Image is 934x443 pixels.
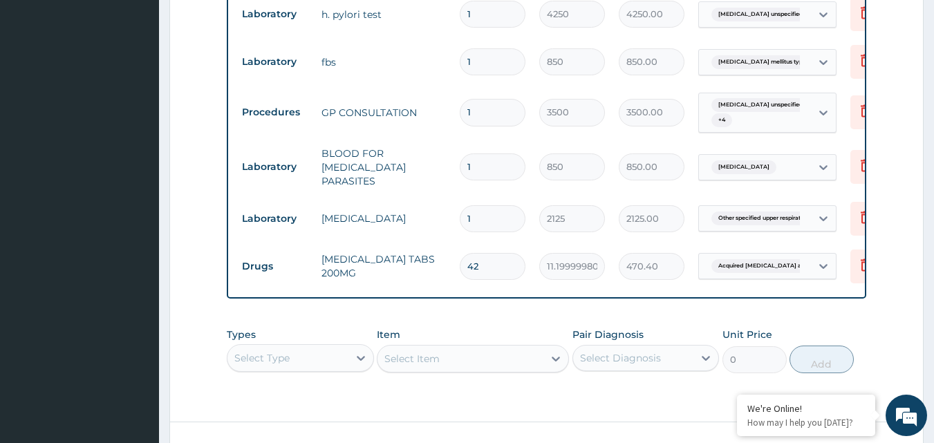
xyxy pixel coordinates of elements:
[572,328,644,341] label: Pair Diagnosis
[711,113,732,127] span: + 4
[235,100,315,125] td: Procedures
[235,206,315,232] td: Laboratory
[234,351,290,365] div: Select Type
[26,69,56,104] img: d_794563401_company_1708531726252_794563401
[235,49,315,75] td: Laboratory
[315,48,453,76] td: fbs
[315,245,453,287] td: [MEDICAL_DATA] TABS 200MG
[711,259,828,273] span: Acquired [MEDICAL_DATA] anaem...
[315,140,453,195] td: BLOOD FOR [MEDICAL_DATA] PARASITES
[315,99,453,126] td: GP CONSULTATION
[377,328,400,341] label: Item
[580,351,661,365] div: Select Diagnosis
[711,211,812,225] span: Other specified upper respirat...
[747,402,865,415] div: We're Online!
[315,1,453,28] td: h. pylori test
[790,346,854,373] button: Add
[315,205,453,232] td: [MEDICAL_DATA]
[72,77,232,95] div: Chat with us now
[711,160,776,174] span: [MEDICAL_DATA]
[7,296,263,344] textarea: Type your message and hit 'Enter'
[227,7,260,40] div: Minimize live chat window
[711,55,840,69] span: [MEDICAL_DATA] mellitus type unspeci...
[711,8,810,21] span: [MEDICAL_DATA] unspecified
[711,98,810,112] span: [MEDICAL_DATA] unspecified
[722,328,772,341] label: Unit Price
[235,254,315,279] td: Drugs
[235,154,315,180] td: Laboratory
[80,133,191,273] span: We're online!
[227,329,256,341] label: Types
[747,417,865,428] p: How may I help you today?
[235,1,315,27] td: Laboratory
